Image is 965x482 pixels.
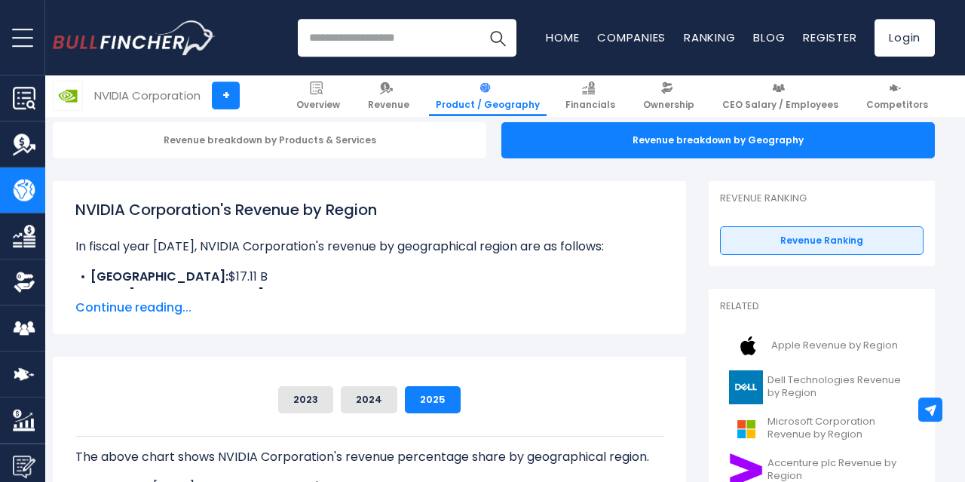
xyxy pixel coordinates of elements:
a: Overview [289,75,347,117]
span: Revenue [368,99,409,111]
button: 2024 [341,386,397,413]
a: Home [546,29,579,45]
a: Competitors [859,75,935,117]
button: 2025 [405,386,461,413]
button: Search [479,19,516,57]
a: Microsoft Corporation Revenue by Region [720,408,924,450]
a: Ownership [636,75,701,117]
img: MSFT logo [729,412,763,446]
a: Login [875,19,935,57]
span: Microsoft Corporation Revenue by Region [767,416,914,441]
b: Other [GEOGRAPHIC_DATA]: [90,286,267,303]
img: DELL logo [729,370,763,404]
a: Companies [597,29,666,45]
span: Overview [296,99,340,111]
button: 2023 [278,386,333,413]
a: Apple Revenue by Region [720,325,924,367]
a: Blog [753,29,785,45]
p: The above chart shows NVIDIA Corporation's revenue percentage share by geographical region. [75,448,663,466]
a: Go to homepage [53,20,215,55]
span: Ownership [643,99,694,111]
p: Revenue Ranking [720,192,924,205]
p: In fiscal year [DATE], NVIDIA Corporation's revenue by geographical region are as follows: [75,238,663,256]
a: Revenue [361,75,416,117]
a: Revenue Ranking [720,226,924,255]
li: $17.11 B [75,268,663,286]
div: Revenue breakdown by Geography [501,122,935,158]
img: Ownership [13,271,35,293]
span: Product / Geography [436,99,540,111]
img: Bullfincher logo [53,20,216,55]
span: Continue reading... [75,299,663,317]
div: NVIDIA Corporation [94,87,201,105]
img: NVDA logo [54,81,82,110]
a: Financials [559,75,622,117]
span: Dell Technologies Revenue by Region [767,374,914,400]
b: [GEOGRAPHIC_DATA]: [90,268,228,285]
img: AAPL logo [729,329,767,363]
a: Dell Technologies Revenue by Region [720,367,924,408]
span: CEO Salary / Employees [722,99,838,111]
a: Ranking [684,29,735,45]
span: Competitors [866,99,928,111]
a: CEO Salary / Employees [715,75,845,117]
span: Apple Revenue by Region [771,339,898,352]
a: + [212,82,240,110]
div: Revenue breakdown by Products & Services [53,122,486,158]
h1: NVIDIA Corporation's Revenue by Region [75,198,663,221]
p: Related [720,300,924,313]
a: Product / Geography [429,75,547,117]
a: Register [803,29,856,45]
li: $7.88 B [75,286,663,304]
span: Financials [565,99,615,111]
